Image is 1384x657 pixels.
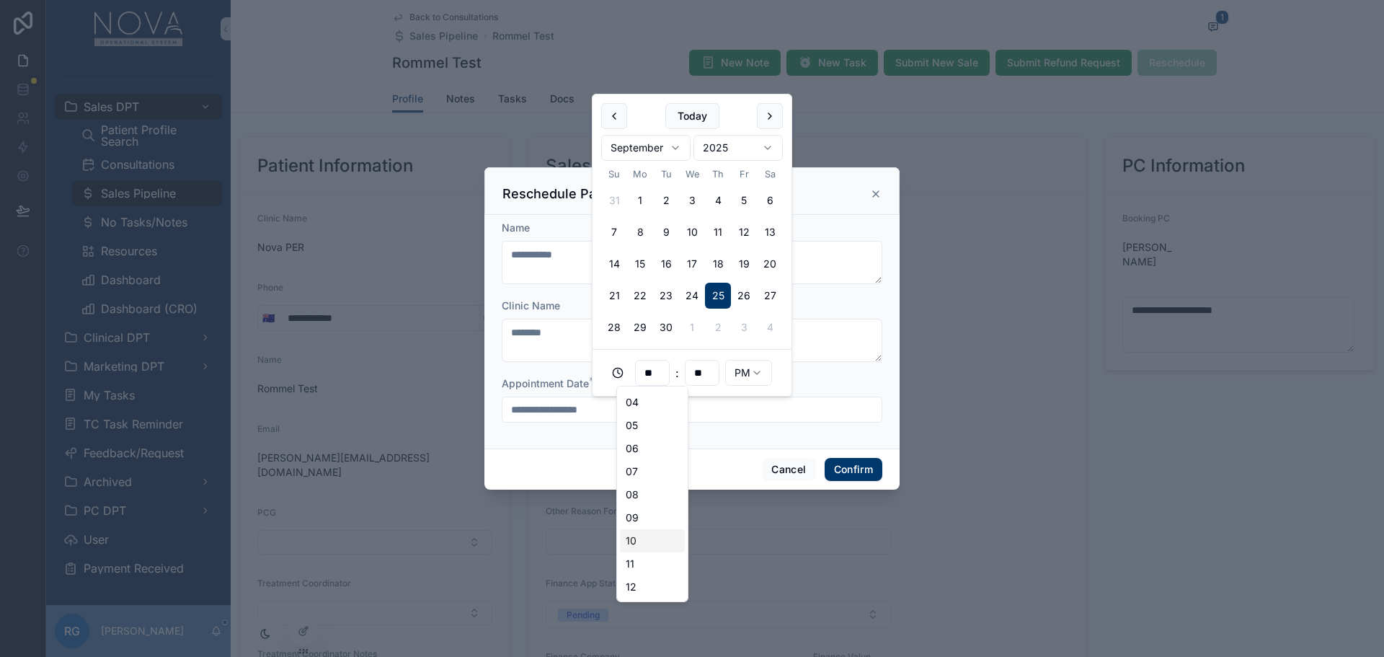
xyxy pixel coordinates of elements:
[757,188,783,213] button: Saturday, September 6th, 2025
[653,219,679,245] button: Tuesday, September 9th, 2025
[502,185,624,203] h3: Reschedule Patient
[502,377,589,389] span: Appointment Date
[757,314,783,340] button: Saturday, October 4th, 2025
[620,437,685,460] div: 06
[620,529,685,552] div: 10
[731,219,757,245] button: Friday, September 12th, 2025
[825,458,882,481] button: Confirm
[601,167,627,182] th: Sunday
[502,299,560,312] span: Clinic Name
[601,358,783,387] div: :
[762,458,815,481] button: Cancel
[620,576,685,599] div: 12
[731,251,757,277] button: Friday, September 19th, 2025
[757,251,783,277] button: Saturday, September 20th, 2025
[705,314,731,340] button: Thursday, October 2nd, 2025
[731,314,757,340] button: Friday, October 3rd, 2025
[679,219,705,245] button: Wednesday, September 10th, 2025
[627,188,653,213] button: Monday, September 1st, 2025
[679,167,705,182] th: Wednesday
[620,506,685,529] div: 09
[653,251,679,277] button: Tuesday, September 16th, 2025
[653,188,679,213] button: Tuesday, September 2nd, 2025
[653,283,679,309] button: Tuesday, September 23rd, 2025
[757,283,783,309] button: Saturday, September 27th, 2025
[620,460,685,483] div: 07
[653,314,679,340] button: Tuesday, September 30th, 2025
[679,314,705,340] button: Wednesday, October 1st, 2025
[601,188,627,213] button: Sunday, August 31st, 2025
[620,414,685,437] div: 05
[627,251,653,277] button: Monday, September 15th, 2025
[601,251,627,277] button: Sunday, September 14th, 2025
[705,188,731,213] button: Thursday, September 4th, 2025
[627,167,653,182] th: Monday
[731,188,757,213] button: Friday, September 5th, 2025
[601,219,627,245] button: Sunday, September 7th, 2025
[620,552,685,576] div: 11
[679,188,705,213] button: Wednesday, September 3rd, 2025
[601,314,627,340] button: Sunday, September 28th, 2025
[616,386,688,602] div: Suggestions
[601,283,627,309] button: Sunday, September 21st, 2025
[601,167,783,340] table: September 2025
[653,167,679,182] th: Tuesday
[1085,454,1384,657] iframe: Slideout
[705,251,731,277] button: Thursday, September 18th, 2025
[627,283,653,309] button: Monday, September 22nd, 2025
[620,391,685,414] div: 04
[627,314,653,340] button: Monday, September 29th, 2025
[705,283,731,309] button: Thursday, September 25th, 2025, selected
[705,219,731,245] button: Thursday, September 11th, 2025
[665,103,719,129] button: Today
[757,167,783,182] th: Saturday
[679,251,705,277] button: Wednesday, September 17th, 2025
[705,167,731,182] th: Thursday
[627,219,653,245] button: Monday, September 8th, 2025
[620,483,685,506] div: 08
[679,283,705,309] button: Wednesday, September 24th, 2025
[731,283,757,309] button: Friday, September 26th, 2025
[731,167,757,182] th: Friday
[502,221,530,234] span: Name
[757,219,783,245] button: Saturday, September 13th, 2025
